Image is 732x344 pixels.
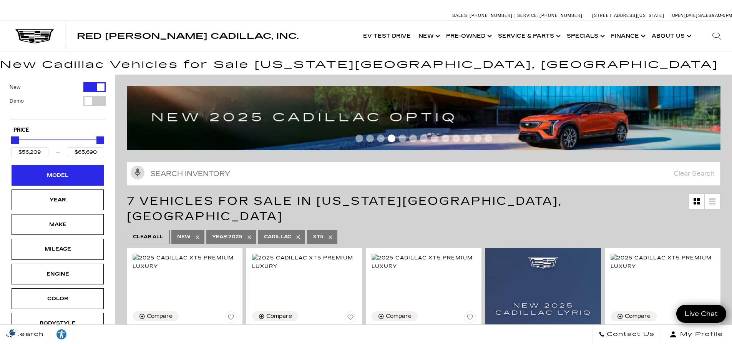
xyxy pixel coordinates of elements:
a: Sales: [PHONE_NUMBER] [452,13,515,18]
div: EngineEngine [12,264,104,284]
div: MakeMake [12,214,104,235]
section: Click to Open Cookie Consent Modal [4,328,22,336]
button: Compare Vehicle [252,311,298,321]
a: Service: [PHONE_NUMBER] [515,13,584,18]
div: Filter by Vehicle Type [10,82,106,120]
img: 2025 Cadillac XT5 Premium Luxury [252,254,356,271]
div: ModelModel [12,165,104,186]
a: Live Chat [676,305,726,323]
img: 2507-july-optiq-competitve-09 [127,86,726,150]
div: YearYear [12,189,104,210]
label: Demo [10,97,24,105]
div: Make [38,220,77,229]
span: Search [12,329,44,340]
div: Explore your accessibility options [50,329,73,340]
span: Clear All [133,232,163,242]
div: Price [11,134,104,157]
a: Service & Parts [494,21,563,52]
button: Compare Vehicle [611,311,657,321]
a: Red [PERSON_NAME] Cadillac, Inc. [77,32,299,40]
span: Go to slide 5 [398,135,406,142]
span: Go to slide 10 [452,135,460,142]
a: About Us [648,21,694,52]
img: 2025 Cadillac XT5 Premium Luxury [372,254,476,271]
span: Year : [212,234,228,239]
span: 9 AM-6 PM [712,13,732,18]
div: Minimum Price [11,136,19,144]
a: Explore your accessibility options [50,325,73,344]
a: Finance [607,21,648,52]
input: Maximum [67,147,104,157]
span: Service: [517,13,538,18]
svg: Click to toggle on voice search [131,166,144,179]
div: Compare [147,313,173,320]
span: Go to slide 4 [388,135,395,142]
span: Go to slide 3 [377,135,385,142]
div: BodystyleBodystyle [12,313,104,334]
div: MileageMileage [12,239,104,259]
span: 7 Vehicles for Sale in [US_STATE][GEOGRAPHIC_DATA], [GEOGRAPHIC_DATA] [127,194,562,223]
span: Red [PERSON_NAME] Cadillac, Inc. [77,32,299,41]
div: Compare [625,313,651,320]
span: Go to slide 1 [355,135,363,142]
span: My Profile [677,329,723,340]
img: 2025 Cadillac XT5 Premium Luxury [133,254,237,271]
label: New [10,83,21,91]
span: [PHONE_NUMBER] [470,13,513,18]
button: Save Vehicle [464,311,476,326]
span: Sales: [452,13,468,18]
div: ColorColor [12,288,104,309]
div: Color [38,294,77,303]
a: Contact Us [593,325,661,344]
button: Save Vehicle [225,311,237,326]
div: Engine [38,270,77,278]
span: Go to slide 11 [463,135,471,142]
button: Save Vehicle [345,311,356,326]
span: XT5 [313,232,324,242]
span: Live Chat [681,309,722,318]
span: Open [DATE] [672,13,697,18]
a: Pre-Owned [442,21,494,52]
button: Compare Vehicle [133,311,179,321]
button: Open user profile menu [661,325,732,344]
span: Go to slide 7 [420,135,428,142]
div: Year [38,196,77,204]
h5: Price [13,127,102,134]
div: Maximum Price [96,136,104,144]
div: Mileage [38,245,77,253]
input: Search Inventory [127,162,720,186]
a: EV Test Drive [359,21,415,52]
span: Cadillac [264,232,291,242]
div: Compare [386,313,412,320]
input: Minimum [11,147,48,157]
div: Compare [266,313,292,320]
span: Contact Us [605,329,654,340]
span: [PHONE_NUMBER] [539,13,583,18]
img: Cadillac Dark Logo with Cadillac White Text [15,29,54,44]
span: Go to slide 6 [409,135,417,142]
span: Go to slide 13 [485,135,492,142]
span: Go to slide 12 [474,135,481,142]
a: [STREET_ADDRESS][US_STATE] [592,13,664,18]
span: Go to slide 2 [366,135,374,142]
span: 2025 [212,232,242,242]
div: Bodystyle [38,319,77,327]
img: 2025 Cadillac XT5 Premium Luxury [611,254,715,271]
span: Sales: [698,13,712,18]
a: Specials [563,21,607,52]
a: New [415,21,442,52]
button: Compare Vehicle [372,311,418,321]
span: Go to slide 8 [431,135,438,142]
span: New [177,232,191,242]
div: Model [38,171,77,179]
img: Opt-Out Icon [4,328,22,336]
span: Go to slide 9 [442,135,449,142]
